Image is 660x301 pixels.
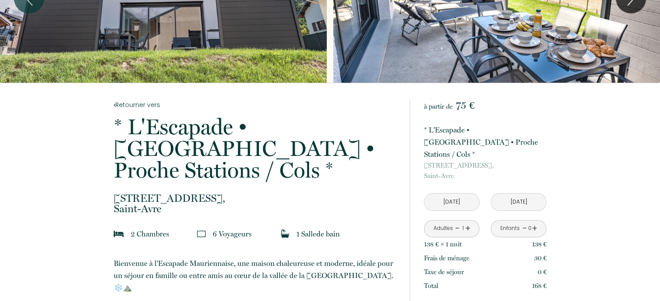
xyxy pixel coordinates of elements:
span: [STREET_ADDRESS], [114,193,398,204]
p: 138 € × 1 nuit [424,239,462,249]
p: Bienvenue à l'Escapade Mauriennaise, une maison chaleureuse et moderne, idéale pour un séjour en ... [114,257,398,294]
p: * L'Escapade • [GEOGRAPHIC_DATA] • Proche Stations / Cols * [424,124,546,160]
span: s [249,230,252,238]
p: Saint-Avre [424,160,546,181]
p: 6 Voyageur [213,228,252,240]
a: Retourner vers [114,100,398,110]
p: 0 € [538,267,547,277]
a: + [532,222,537,235]
p: Taxe de séjour [424,267,464,277]
a: - [455,222,460,235]
div: 0 [528,224,532,233]
img: guests [197,230,206,238]
a: - [522,222,527,235]
p: 2 Chambre [131,228,169,240]
div: Enfants [500,224,520,233]
span: à partir de [424,103,453,110]
a: + [465,222,470,235]
p: Frais de ménage [424,253,470,263]
div: Adultes [433,224,453,233]
p: Total [424,281,438,291]
p: 168 € [532,281,547,291]
input: Arrivée [424,194,479,210]
p: * L'Escapade • [GEOGRAPHIC_DATA] • Proche Stations / Cols * [114,116,398,181]
input: Départ [491,194,546,210]
p: 1 Salle de bain [296,228,340,240]
p: Saint-Avre [114,193,398,214]
span: s [166,230,169,238]
span: 75 € [456,99,474,111]
p: 30 € [534,253,547,263]
span: [STREET_ADDRESS], [424,160,546,171]
div: 1 [461,224,465,233]
p: 138 € [532,239,547,249]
